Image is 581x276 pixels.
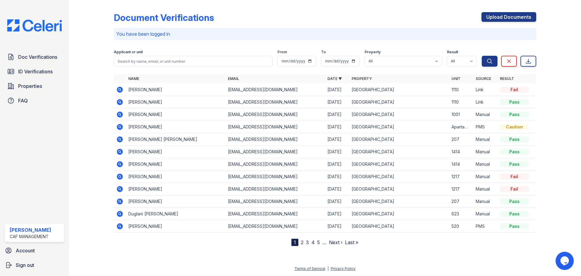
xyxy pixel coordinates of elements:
td: [PERSON_NAME] [126,146,225,158]
td: [DATE] [325,195,349,208]
td: [DATE] [325,96,349,108]
a: Doc Verifications [5,51,64,63]
td: Manual [473,183,497,195]
td: [PERSON_NAME] [126,195,225,208]
td: [EMAIL_ADDRESS][DOMAIN_NAME] [225,183,325,195]
a: 5 [317,239,320,245]
label: Property [365,50,381,55]
td: 1414 [449,146,473,158]
td: [EMAIL_ADDRESS][DOMAIN_NAME] [225,84,325,96]
div: [PERSON_NAME] [10,226,51,234]
div: Pass [500,136,529,142]
td: [PERSON_NAME] [126,158,225,171]
td: [DATE] [325,183,349,195]
td: PMS [473,220,497,233]
iframe: chat widget [556,252,575,270]
td: 1110 [449,84,473,96]
td: Link [473,84,497,96]
label: From [277,50,287,55]
td: [GEOGRAPHIC_DATA] [349,195,449,208]
td: [GEOGRAPHIC_DATA] [349,158,449,171]
td: [GEOGRAPHIC_DATA] [349,208,449,220]
td: [GEOGRAPHIC_DATA] [349,84,449,96]
div: Document Verifications [114,12,214,23]
td: [GEOGRAPHIC_DATA] [349,133,449,146]
a: 3 [306,239,309,245]
div: Pass [500,198,529,205]
td: 1217 [449,171,473,183]
a: Terms of Service [294,266,325,271]
span: ID Verifications [18,68,53,75]
a: Property [352,76,372,81]
td: 1217 [449,183,473,195]
span: Sign out [16,261,34,269]
a: Last » [345,239,358,245]
div: | [327,266,329,271]
td: [DATE] [325,108,349,121]
td: PMS [473,121,497,133]
td: 1414 [449,158,473,171]
span: Account [16,247,35,254]
a: Source [476,76,491,81]
a: Email [228,76,239,81]
td: [EMAIL_ADDRESS][DOMAIN_NAME] [225,96,325,108]
td: [GEOGRAPHIC_DATA] [349,121,449,133]
td: [DATE] [325,171,349,183]
a: Sign out [2,259,67,271]
label: Result [447,50,458,55]
td: Manual [473,146,497,158]
td: 207 [449,195,473,208]
a: Unit [451,76,461,81]
td: [DATE] [325,133,349,146]
div: Pass [500,211,529,217]
td: Link [473,96,497,108]
td: [EMAIL_ADDRESS][DOMAIN_NAME] [225,195,325,208]
td: Manual [473,158,497,171]
a: Next › [329,239,343,245]
td: [GEOGRAPHIC_DATA] [349,171,449,183]
a: Result [500,76,514,81]
span: Properties [18,82,42,90]
td: 520 [449,220,473,233]
td: 623 [449,208,473,220]
a: FAQ [5,95,64,107]
div: Pass [500,149,529,155]
a: Properties [5,80,64,92]
div: Pass [500,161,529,167]
td: [GEOGRAPHIC_DATA] [349,108,449,121]
div: Caution [500,124,529,130]
div: 1 [291,239,298,246]
td: [GEOGRAPHIC_DATA] [349,96,449,108]
td: 207 [449,133,473,146]
td: [GEOGRAPHIC_DATA] [349,183,449,195]
a: ID Verifications [5,65,64,78]
td: [EMAIL_ADDRESS][DOMAIN_NAME] [225,121,325,133]
td: 1110 [449,96,473,108]
div: Pass [500,223,529,229]
a: Name [128,76,139,81]
td: 1001 [449,108,473,121]
label: To [321,50,326,55]
span: FAQ [18,97,28,104]
a: 2 [301,239,304,245]
td: [DATE] [325,121,349,133]
div: Pass [500,111,529,118]
td: [DATE] [325,208,349,220]
td: [PERSON_NAME] [126,96,225,108]
td: [DATE] [325,84,349,96]
td: [DATE] [325,146,349,158]
a: Account [2,244,67,257]
div: Fail [500,87,529,93]
div: CAF Management [10,234,51,240]
td: Duglani [PERSON_NAME] [126,208,225,220]
td: Manual [473,171,497,183]
a: 4 [311,239,315,245]
label: Applicant or unit [114,50,143,55]
td: [EMAIL_ADDRESS][DOMAIN_NAME] [225,133,325,146]
div: Fail [500,174,529,180]
a: Privacy Policy [331,266,356,271]
td: [EMAIL_ADDRESS][DOMAIN_NAME] [225,108,325,121]
td: [PERSON_NAME] [126,108,225,121]
a: Date ▼ [327,76,342,81]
